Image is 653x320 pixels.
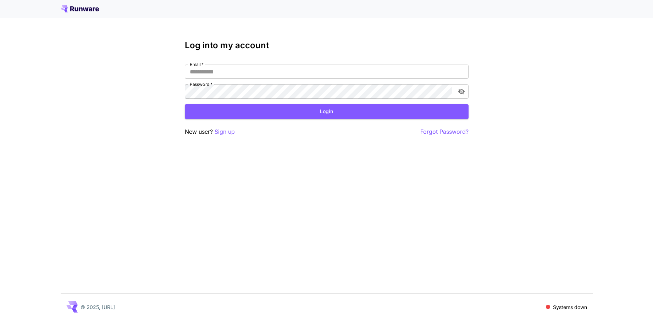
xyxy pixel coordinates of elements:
p: New user? [185,127,235,136]
p: © 2025, [URL] [81,303,115,311]
h3: Log into my account [185,40,469,50]
button: Forgot Password? [420,127,469,136]
p: Systems down [553,303,587,311]
button: Sign up [215,127,235,136]
button: toggle password visibility [455,85,468,98]
label: Email [190,61,204,67]
button: Login [185,104,469,119]
label: Password [190,81,212,87]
